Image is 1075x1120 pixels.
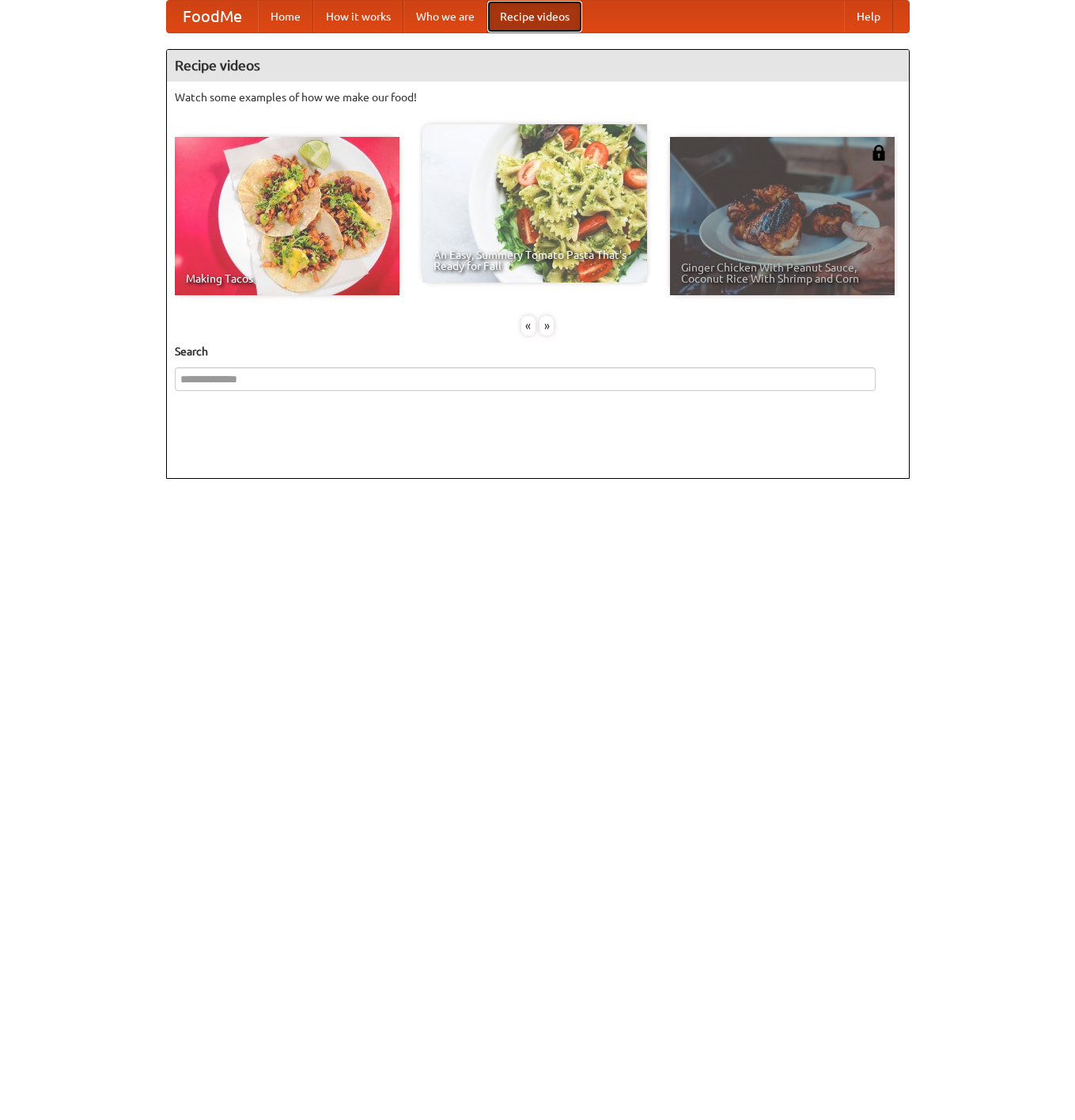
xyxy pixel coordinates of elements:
a: Home [258,1,313,32]
div: « [521,316,536,336]
span: Making Tacos [186,273,388,284]
span: An Easy, Summery Tomato Pasta That's Ready for Fall [433,249,636,271]
a: Help [844,1,893,32]
p: Watch some examples of how we make our food! [175,89,901,105]
a: Making Tacos [175,137,399,295]
div: » [539,316,554,336]
img: 483408.png [871,145,887,161]
h4: Recipe videos [167,50,909,82]
a: Recipe videos [487,1,582,32]
a: How it works [313,1,403,32]
a: Who we are [403,1,487,32]
h5: Search [175,344,901,359]
a: FoodMe [167,1,258,32]
a: An Easy, Summery Tomato Pasta That's Ready for Fall [422,124,647,283]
